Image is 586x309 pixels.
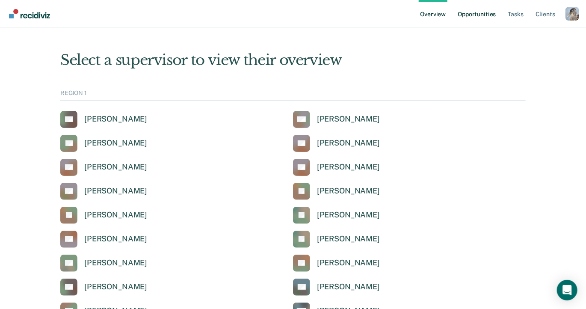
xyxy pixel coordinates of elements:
[84,282,147,292] div: [PERSON_NAME]
[293,231,380,248] a: [PERSON_NAME]
[60,255,147,272] a: [PERSON_NAME]
[565,7,579,21] button: Profile dropdown button
[317,162,380,172] div: [PERSON_NAME]
[84,186,147,196] div: [PERSON_NAME]
[84,138,147,148] div: [PERSON_NAME]
[317,114,380,124] div: [PERSON_NAME]
[293,159,380,176] a: [PERSON_NAME]
[60,183,147,200] a: [PERSON_NAME]
[317,186,380,196] div: [PERSON_NAME]
[60,159,147,176] a: [PERSON_NAME]
[293,207,380,224] a: [PERSON_NAME]
[60,111,147,128] a: [PERSON_NAME]
[60,231,147,248] a: [PERSON_NAME]
[60,89,526,101] div: REGION 1
[293,183,380,200] a: [PERSON_NAME]
[60,51,526,69] div: Select a supervisor to view their overview
[84,162,147,172] div: [PERSON_NAME]
[293,255,380,272] a: [PERSON_NAME]
[557,280,577,300] div: Open Intercom Messenger
[317,138,380,148] div: [PERSON_NAME]
[317,258,380,268] div: [PERSON_NAME]
[317,234,380,244] div: [PERSON_NAME]
[293,135,380,152] a: [PERSON_NAME]
[9,9,50,18] img: Recidiviz
[84,210,147,220] div: [PERSON_NAME]
[84,234,147,244] div: [PERSON_NAME]
[293,279,380,296] a: [PERSON_NAME]
[84,258,147,268] div: [PERSON_NAME]
[84,114,147,124] div: [PERSON_NAME]
[317,282,380,292] div: [PERSON_NAME]
[317,210,380,220] div: [PERSON_NAME]
[60,279,147,296] a: [PERSON_NAME]
[293,111,380,128] a: [PERSON_NAME]
[60,135,147,152] a: [PERSON_NAME]
[60,207,147,224] a: [PERSON_NAME]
